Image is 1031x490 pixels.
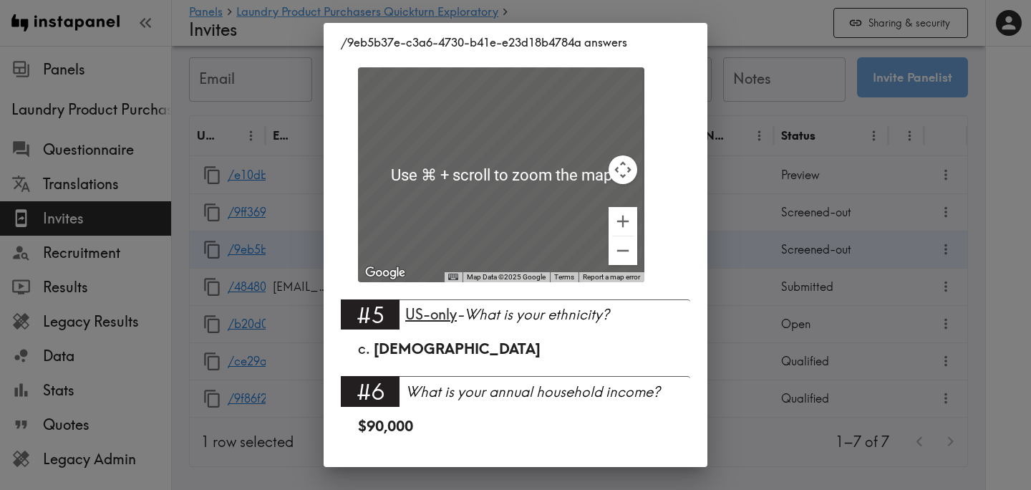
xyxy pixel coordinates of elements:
[554,273,574,281] a: Terms (opens in new tab)
[341,299,690,339] a: #5US-only-What is your ethnicity?
[609,155,637,184] button: Map camera controls
[341,376,690,415] a: #6What is your annual household income?
[448,272,458,282] button: Keyboard shortcuts
[362,264,409,282] img: Google
[374,340,541,357] span: [DEMOGRAPHIC_DATA]
[358,416,673,453] div: $90,000
[341,299,400,330] div: #5
[405,304,690,325] div: - What is your ethnicity?
[467,273,546,281] span: Map Data ©2025 Google
[609,236,637,265] button: Zoom out
[609,207,637,236] button: Zoom in
[405,382,690,402] div: What is your annual household income?
[324,23,707,62] h2: /9eb5b37e-c3a6-4730-b41e-e23d18b4784a answers
[358,339,673,359] div: c.
[405,305,457,323] span: US-only
[583,273,640,281] a: Report a map error
[341,376,400,406] div: #6
[362,264,409,282] a: Open this area in Google Maps (opens a new window)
